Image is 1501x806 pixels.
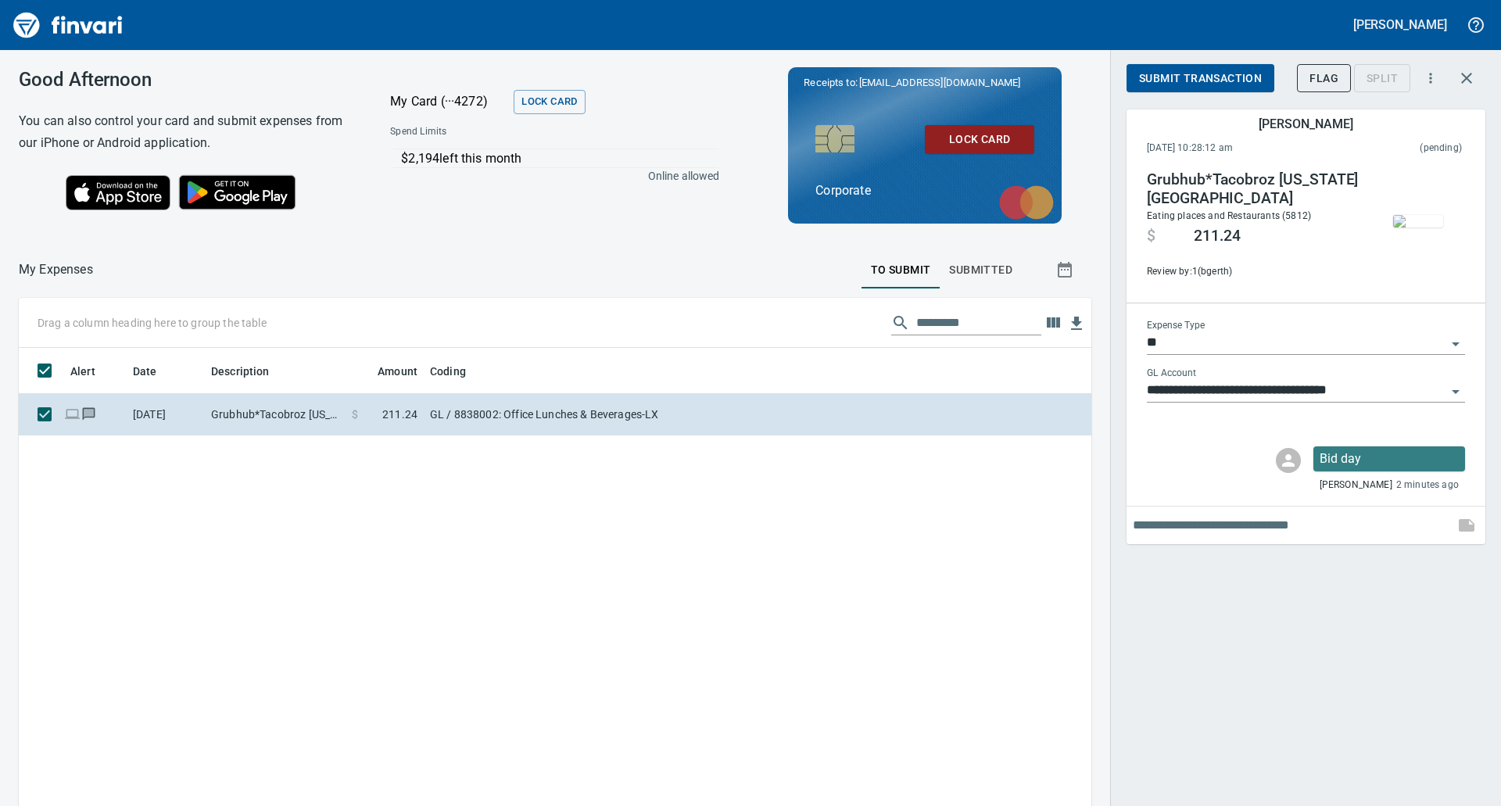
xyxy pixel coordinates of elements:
[38,315,267,331] p: Drag a column heading here to group the table
[19,69,351,91] h3: Good Afternoon
[815,181,1034,200] p: Corporate
[1349,13,1451,37] button: [PERSON_NAME]
[357,362,417,381] span: Amount
[1259,116,1352,132] h5: [PERSON_NAME]
[9,6,127,44] img: Finvari
[1041,311,1065,335] button: Choose columns to display
[1448,59,1485,97] button: Close transaction
[19,260,93,279] nav: breadcrumb
[1065,312,1088,335] button: Download table
[424,394,815,435] td: GL / 8838002: Office Lunches & Beverages-LX
[390,124,582,140] span: Spend Limits
[937,130,1022,149] span: Lock Card
[1147,264,1359,280] span: Review by: 1 (bgerth)
[211,362,290,381] span: Description
[949,260,1012,280] span: Submitted
[19,110,351,154] h6: You can also control your card and submit expenses from our iPhone or Android application.
[1445,381,1467,403] button: Open
[1393,215,1443,227] img: receipts%2Fmarketjohnson%2F2025-10-15%2FrMc8t4bUeGPycGSU9BBvNCyPcn43__zn6X3scxrbYfPnR2TZde_thumb.jpg
[1313,446,1465,471] div: Click for options
[925,125,1034,154] button: Lock Card
[1448,507,1485,544] span: This records your note into the expense
[871,260,931,280] span: To Submit
[133,362,177,381] span: Date
[1147,170,1359,208] h4: Grubhub*Tacobroz [US_STATE] [GEOGRAPHIC_DATA]
[352,407,358,422] span: $
[1147,210,1311,221] span: Eating places and Restaurants (5812)
[430,362,466,381] span: Coding
[430,362,486,381] span: Coding
[390,92,507,111] p: My Card (···4272)
[1147,141,1327,156] span: [DATE] 10:28:12 am
[66,175,170,210] img: Download on the App Store
[514,90,585,114] button: Lock Card
[1127,64,1274,93] button: Submit Transaction
[1194,227,1241,245] span: 211.24
[70,362,95,381] span: Alert
[1147,369,1196,378] label: GL Account
[170,167,305,218] img: Get it on Google Play
[382,407,417,422] span: 211.24
[205,394,346,435] td: Grubhub*Tacobroz [US_STATE] [GEOGRAPHIC_DATA]
[64,409,81,419] span: Online transaction
[133,362,157,381] span: Date
[1320,478,1392,493] span: [PERSON_NAME]
[1320,450,1459,468] p: Bid day
[378,362,417,381] span: Amount
[1309,69,1338,88] span: Flag
[804,75,1046,91] p: Receipts to:
[1147,321,1205,331] label: Expense Type
[1396,478,1459,493] span: 2 minutes ago
[211,362,270,381] span: Description
[401,149,718,168] p: $2,194 left this month
[1327,141,1462,156] span: This charge has not been settled by the merchant yet. This usually takes a couple of days but in ...
[19,260,93,279] p: My Expenses
[1147,227,1155,245] span: $
[127,394,205,435] td: [DATE]
[1354,70,1410,84] div: Transaction still pending, cannot split yet. It usually takes 2-3 days for a merchant to settle a...
[991,177,1062,227] img: mastercard.svg
[1445,333,1467,355] button: Open
[1041,251,1091,288] button: Show transactions within a particular date range
[1413,61,1448,95] button: More
[1297,64,1351,93] button: Flag
[521,93,577,111] span: Lock Card
[70,362,116,381] span: Alert
[858,75,1022,90] span: [EMAIL_ADDRESS][DOMAIN_NAME]
[1353,16,1447,33] h5: [PERSON_NAME]
[81,409,97,419] span: Has messages
[378,168,719,184] p: Online allowed
[1139,69,1262,88] span: Submit Transaction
